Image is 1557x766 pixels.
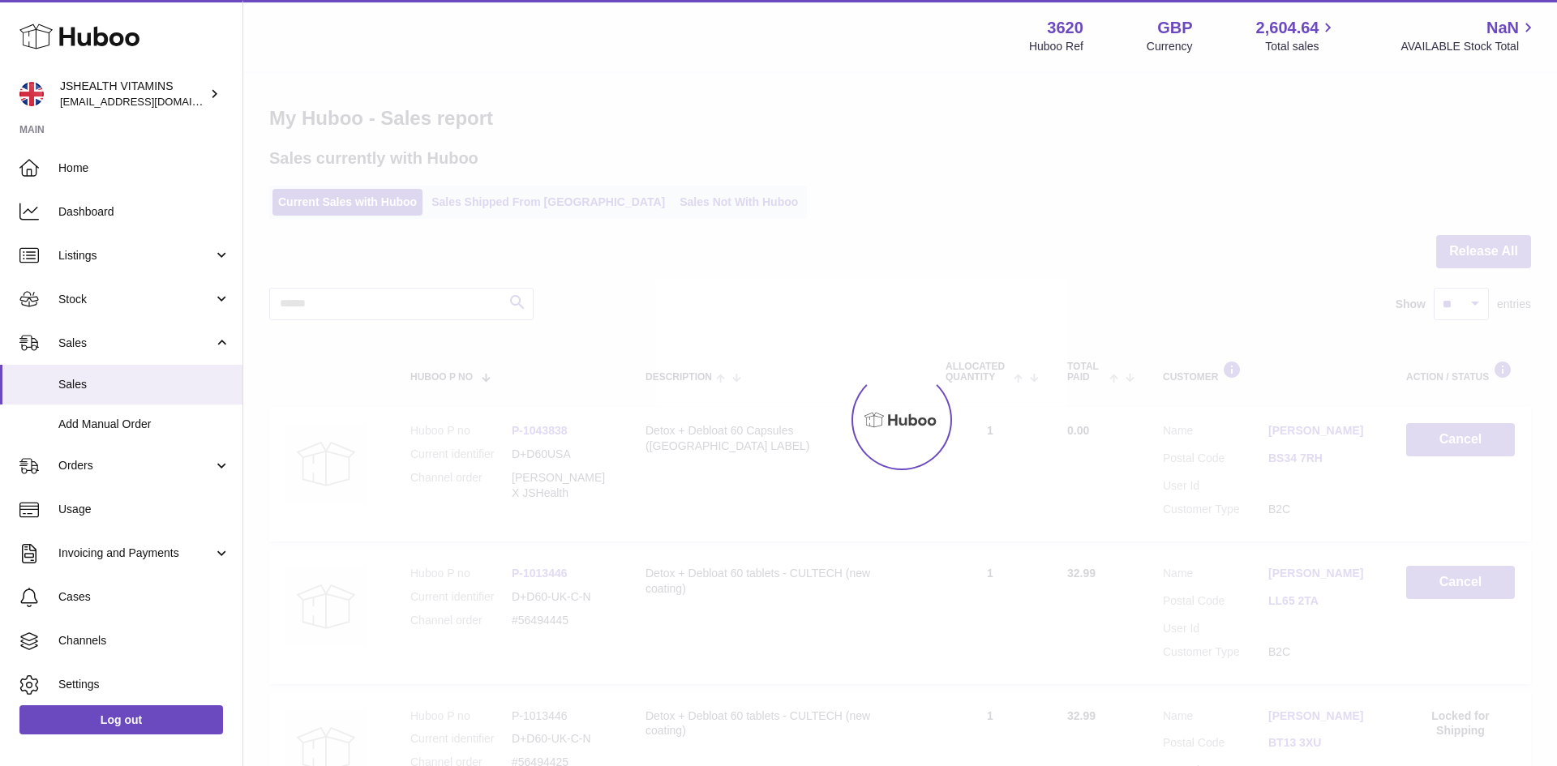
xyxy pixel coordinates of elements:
[58,589,230,605] span: Cases
[1400,17,1538,54] a: NaN AVAILABLE Stock Total
[1265,39,1337,54] span: Total sales
[1147,39,1193,54] div: Currency
[58,204,230,220] span: Dashboard
[58,546,213,561] span: Invoicing and Payments
[58,502,230,517] span: Usage
[19,82,44,106] img: internalAdmin-3620@internal.huboo.com
[58,292,213,307] span: Stock
[1256,17,1319,39] span: 2,604.64
[1047,17,1083,39] strong: 3620
[58,160,230,176] span: Home
[1029,39,1083,54] div: Huboo Ref
[58,336,213,351] span: Sales
[1157,17,1192,39] strong: GBP
[19,705,223,734] a: Log out
[1256,17,1338,54] a: 2,604.64 Total sales
[58,377,230,392] span: Sales
[1486,17,1519,39] span: NaN
[58,417,230,432] span: Add Manual Order
[58,633,230,648] span: Channels
[58,677,230,692] span: Settings
[60,79,206,109] div: JSHEALTH VITAMINS
[60,95,238,108] span: [EMAIL_ADDRESS][DOMAIN_NAME]
[1400,39,1538,54] span: AVAILABLE Stock Total
[58,248,213,263] span: Listings
[58,458,213,473] span: Orders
